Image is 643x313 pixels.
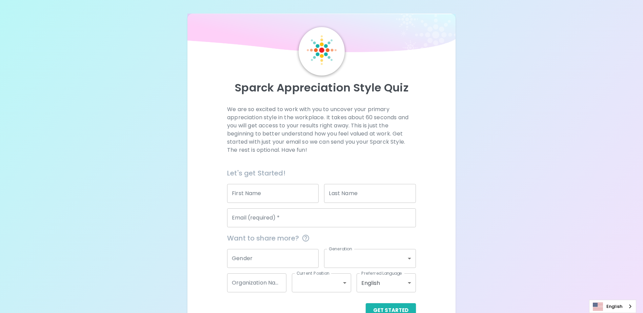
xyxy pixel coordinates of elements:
[329,246,352,252] label: Generation
[196,81,447,95] p: Sparck Appreciation Style Quiz
[361,270,402,276] label: Preferred Language
[589,300,636,313] a: English
[227,233,416,244] span: Want to share more?
[302,234,310,242] svg: This information is completely confidential and only used for aggregated appreciation studies at ...
[297,270,329,276] label: Current Position
[227,105,416,154] p: We are so excited to work with you to uncover your primary appreciation style in the workplace. I...
[187,14,455,56] img: wave
[307,35,337,65] img: Sparck Logo
[589,300,636,313] aside: Language selected: English
[589,300,636,313] div: Language
[227,168,416,179] h6: Let's get Started!
[357,273,416,292] div: English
